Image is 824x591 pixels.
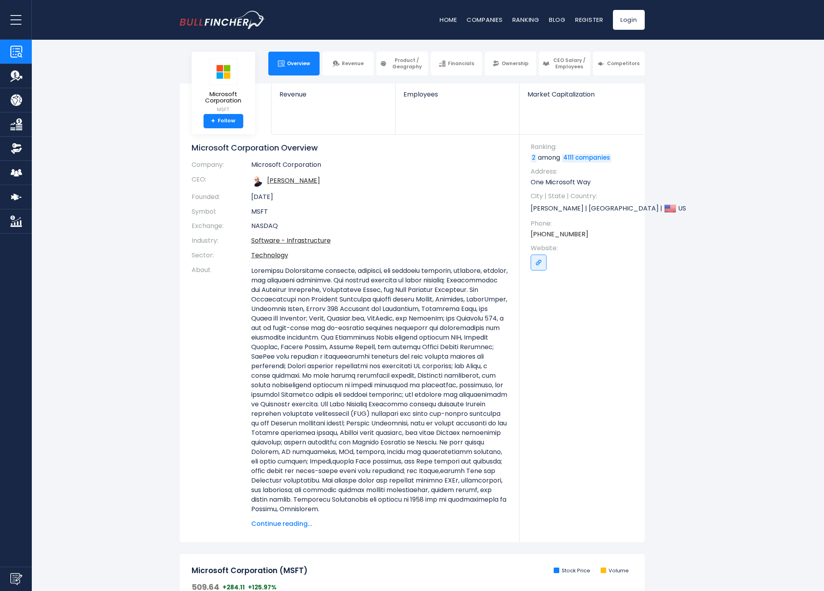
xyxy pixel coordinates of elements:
p: Loremipsu Dolorsitame consecte, adipisci, eli seddoeiu temporin, utlabore, etdolor, mag aliquaeni... [251,266,508,514]
td: NASDAQ [251,219,508,234]
td: [DATE] [251,190,508,205]
a: Login [613,10,645,30]
a: Technology [251,251,288,260]
a: Companies [467,15,503,24]
p: [PERSON_NAME] | [GEOGRAPHIC_DATA] | US [531,203,637,214]
th: Symbol: [192,205,251,219]
span: Employees [403,91,511,98]
span: CEO Salary / Employees [552,57,587,70]
a: Employees [396,83,519,112]
span: Ranking: [531,143,637,151]
a: Product / Geography [376,52,428,75]
th: Sector: [192,248,251,263]
p: One Microsoft Way [531,178,637,187]
small: MSFT [198,106,249,113]
th: Exchange: [192,219,251,234]
th: CEO: [192,172,251,190]
a: Competitors [593,52,644,75]
a: CEO Salary / Employees [539,52,590,75]
a: Software - Infrastructure [251,236,331,245]
a: Register [575,15,603,24]
a: ceo [267,176,320,185]
td: MSFT [251,205,508,219]
span: Overview [287,60,310,67]
img: Ownership [10,143,22,155]
th: About [192,263,251,529]
a: Financials [431,52,482,75]
li: Volume [601,568,629,574]
a: Microsoft Corporation MSFT [198,58,249,114]
a: Overview [268,52,320,75]
a: Revenue [322,52,374,75]
span: Website: [531,244,637,253]
span: Competitors [607,60,640,67]
a: Go to homepage [180,11,265,29]
a: 2 [531,154,537,162]
a: Go to link [531,255,547,270]
a: Ownership [485,52,536,75]
span: Market Capitalization [527,91,636,98]
p: among [531,153,637,162]
span: Address: [531,167,637,176]
span: Revenue [279,91,387,98]
span: Ownership [502,60,529,67]
h2: Microsoft Corporation (MSFT) [192,566,308,576]
a: Ranking [512,15,539,24]
a: Market Capitalization [520,83,644,112]
h1: Microsoft Corporation Overview [192,143,508,153]
span: Microsoft Corporation [198,91,249,104]
span: Revenue [342,60,364,67]
a: Home [440,15,457,24]
th: Founded: [192,190,251,205]
th: Industry: [192,234,251,248]
img: satya-nadella.jpg [251,176,262,187]
a: Revenue [271,83,395,112]
a: [PHONE_NUMBER] [531,230,588,239]
span: Phone: [531,219,637,228]
strong: + [211,118,215,125]
span: Financials [448,60,474,67]
a: 4111 companies [562,154,611,162]
span: City | State | Country: [531,192,637,201]
a: +Follow [204,114,243,128]
a: Blog [549,15,566,24]
span: Product / Geography [389,57,424,70]
img: bullfincher logo [180,11,265,29]
th: Company: [192,161,251,172]
li: Stock Price [554,568,590,574]
td: Microsoft Corporation [251,161,508,172]
span: Continue reading... [251,519,508,529]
